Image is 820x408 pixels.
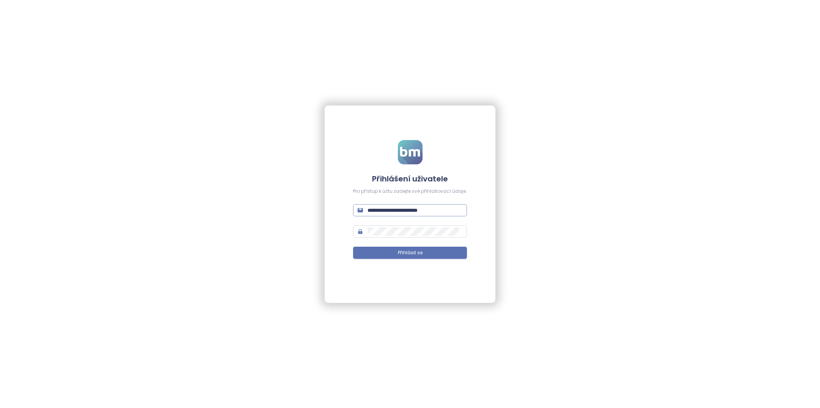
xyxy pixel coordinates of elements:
[353,188,467,195] div: Pro přístup k účtu zadejte své přihlašovací údaje.
[358,208,363,213] span: mail
[358,229,363,234] span: lock
[398,249,423,257] span: Přihlásit se
[398,140,423,164] img: logo
[353,247,467,259] button: Přihlásit se
[353,173,467,184] h4: Přihlášení uživatele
